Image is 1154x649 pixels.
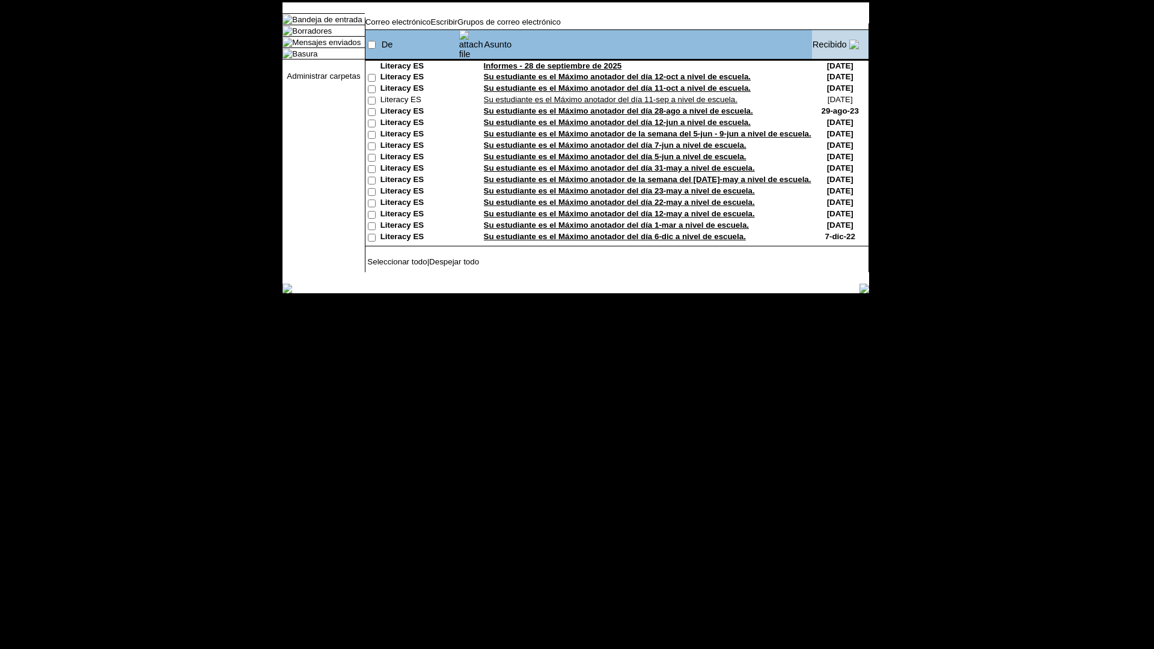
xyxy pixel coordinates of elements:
[287,72,360,81] a: Administrar carpetas
[365,257,516,266] td: |
[282,37,292,47] img: folder_icon.gif
[484,198,755,207] a: Su estudiante es el Máximo anotador del día 22-may a nivel de escuela.
[484,186,755,195] a: Su estudiante es el Máximo anotador del día 23-may a nivel de escuela.
[380,221,459,232] td: Literacy ES
[380,106,459,118] td: Literacy ES
[827,175,853,184] nobr: [DATE]
[822,106,859,115] nobr: 29-ago-23
[484,84,751,93] a: Su estudiante es el Máximo anotador del día 11-oct a nivel de escuela.
[380,84,459,95] td: Literacy ES
[484,209,755,218] a: Su estudiante es el Máximo anotador del día 12-may a nivel de escuela.
[827,198,853,207] nobr: [DATE]
[282,49,292,58] img: folder_icon.gif
[849,40,859,49] img: arrow_down.gif
[282,14,292,24] img: folder_icon_pick.gif
[380,186,459,198] td: Literacy ES
[282,284,292,293] img: table_footer_left.gif
[380,175,459,186] td: Literacy ES
[813,40,847,49] a: Recibido
[367,257,427,266] a: Seleccionar todo
[827,118,853,127] nobr: [DATE]
[292,38,361,47] a: Mensajes enviados
[429,257,479,266] a: Despejar todo
[484,129,811,138] a: Su estudiante es el Máximo anotador de la semana del 5-jun - 9-jun a nivel de escuela.
[457,17,561,26] a: Grupos de correo electrónico
[827,186,853,195] nobr: [DATE]
[484,72,751,81] a: Su estudiante es el Máximo anotador del día 12-oct a nivel de escuela.
[484,118,751,127] a: Su estudiante es el Máximo anotador del día 12-jun a nivel de escuela.
[484,175,811,184] a: Su estudiante es el Máximo anotador de la semana del [DATE]-may a nivel de escuela.
[484,141,746,150] a: Su estudiante es el Máximo anotador del día 7-jun a nivel de escuela.
[380,72,459,84] td: Literacy ES
[827,209,853,218] nobr: [DATE]
[380,152,459,163] td: Literacy ES
[827,84,853,93] nobr: [DATE]
[484,61,622,70] a: Informes - 28 de septiembre de 2025
[827,72,853,81] nobr: [DATE]
[380,198,459,209] td: Literacy ES
[484,163,755,172] a: Su estudiante es el Máximo anotador del día 31-may a nivel de escuela.
[380,129,459,141] td: Literacy ES
[365,17,431,26] a: Correo electrónico
[484,232,746,241] a: Su estudiante es el Máximo anotador del día 6-dic a nivel de escuela.
[292,26,332,35] a: Borradores
[459,30,483,59] img: attach file
[859,284,869,293] img: table_footer_right.gif
[827,221,853,230] nobr: [DATE]
[380,141,459,152] td: Literacy ES
[292,49,317,58] a: Basura
[380,232,459,243] td: Literacy ES
[382,40,393,49] a: De
[380,61,459,72] td: Literacy ES
[380,209,459,221] td: Literacy ES
[827,141,853,150] nobr: [DATE]
[484,40,512,49] a: Asunto
[292,15,362,24] a: Bandeja de entrada
[827,61,853,70] nobr: [DATE]
[827,163,853,172] nobr: [DATE]
[827,152,853,161] nobr: [DATE]
[484,95,737,104] a: Su estudiante es el Máximo anotador del día 11-sep a nivel de escuela.
[825,232,855,241] nobr: 7-dic-22
[380,95,459,106] td: Literacy ES
[828,95,853,104] nobr: [DATE]
[365,272,869,273] img: black_spacer.gif
[431,17,457,26] a: Escribir
[380,163,459,175] td: Literacy ES
[484,221,749,230] a: Su estudiante es el Máximo anotador del día 1-mar a nivel de escuela.
[282,26,292,35] img: folder_icon.gif
[827,129,853,138] nobr: [DATE]
[484,152,746,161] a: Su estudiante es el Máximo anotador del día 5-jun a nivel de escuela.
[484,106,753,115] a: Su estudiante es el Máximo anotador del día 28-ago a nivel de escuela.
[380,118,459,129] td: Literacy ES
